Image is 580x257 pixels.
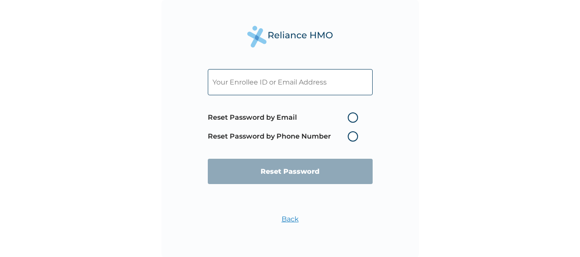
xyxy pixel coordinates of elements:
img: Reliance Health's Logo [247,26,333,48]
input: Reset Password [208,159,373,184]
label: Reset Password by Email [208,112,362,123]
a: Back [282,215,299,223]
label: Reset Password by Phone Number [208,131,362,142]
input: Your Enrollee ID or Email Address [208,69,373,95]
span: Password reset method [208,108,362,146]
